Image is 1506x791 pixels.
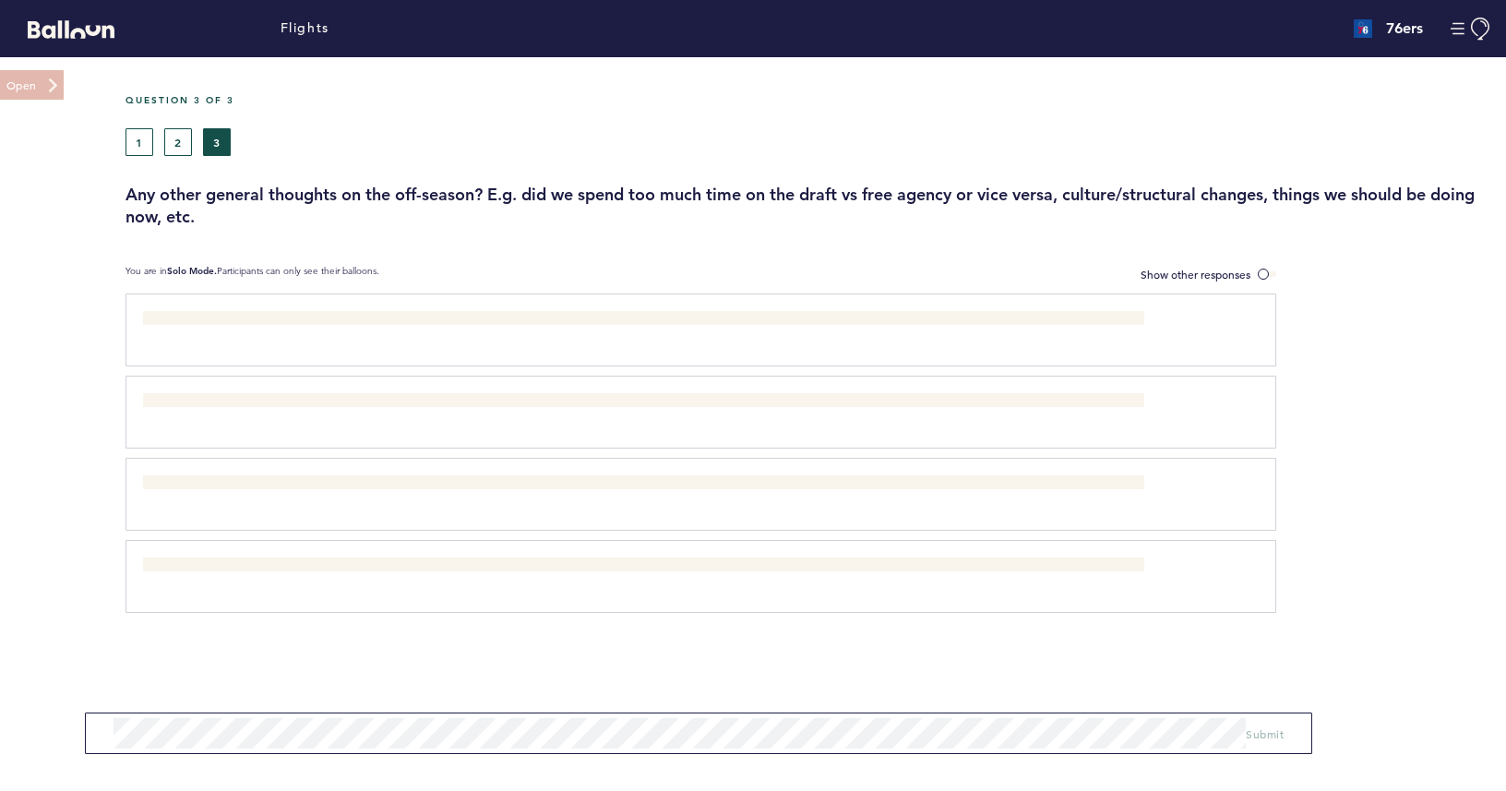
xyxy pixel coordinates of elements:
button: 3 [203,128,231,156]
p: You are in Participants can only see their balloons. [125,265,379,284]
span: we seem generally too focused on pr in our decision making [143,395,441,410]
button: Manage Account [1451,18,1492,41]
a: Flights [281,18,329,39]
h5: Question 3 of 3 [125,94,1492,106]
button: Submit [1246,725,1284,743]
button: 1 [125,128,153,156]
svg: Balloon [28,20,114,39]
span: we put off minimum FAs too late into the season which meant a heavier work load during the time o... [143,313,1028,328]
button: 2 [164,128,192,156]
a: Balloon [14,18,114,38]
h3: Any other general thoughts on the off-season? E.g. did we spend too much time on the draft vs fre... [125,184,1492,228]
b: Solo Mode. [167,265,217,277]
span: there's a decent chance bona is not playable - we should prep alternatives (playing small, [PERSO... [143,477,863,492]
span: it might be narratively tough but we should want [PERSON_NAME] (and [PERSON_NAME]) to play as muc... [143,559,943,574]
span: Submit [1246,726,1284,741]
span: Show other responses [1141,267,1250,282]
h4: 76ers [1386,18,1423,40]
